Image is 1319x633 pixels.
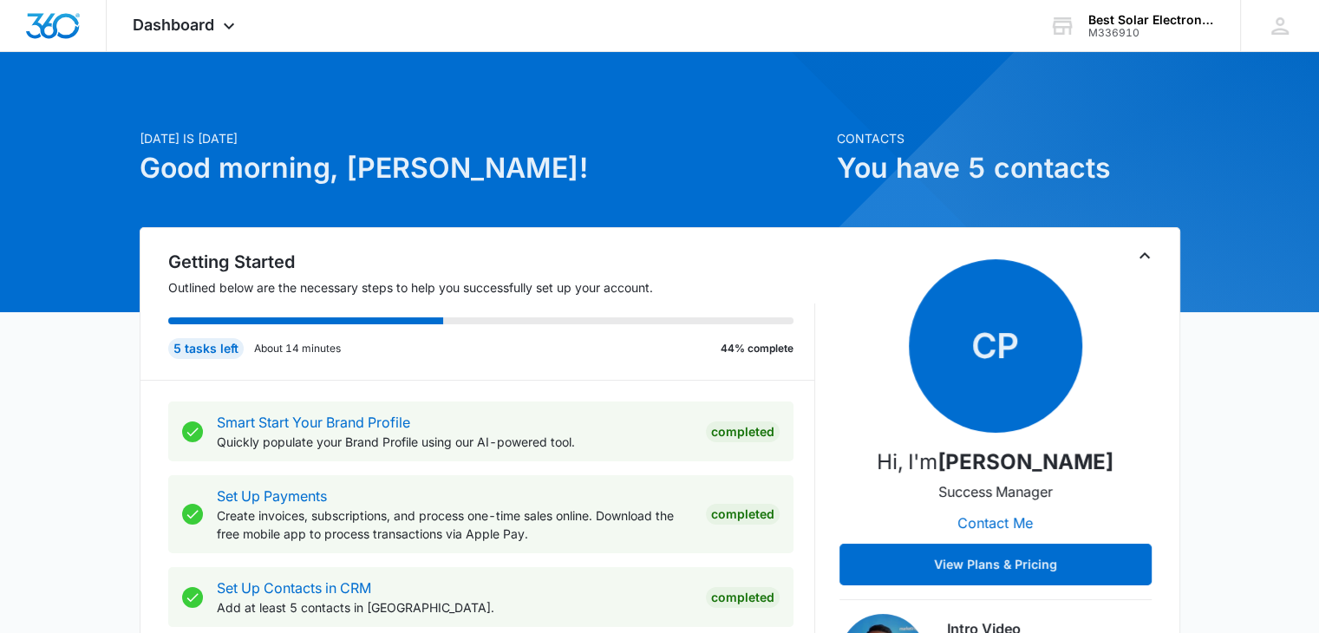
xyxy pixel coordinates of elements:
[168,249,815,275] h2: Getting Started
[140,129,826,147] p: [DATE] is [DATE]
[217,487,327,505] a: Set Up Payments
[706,587,780,608] div: Completed
[1134,245,1155,266] button: Toggle Collapse
[217,506,692,543] p: Create invoices, subscriptions, and process one-time sales online. Download the free mobile app t...
[1088,13,1215,27] div: account name
[133,16,214,34] span: Dashboard
[217,598,692,617] p: Add at least 5 contacts in [GEOGRAPHIC_DATA].
[877,447,1113,478] p: Hi, I'm
[837,147,1180,189] h1: You have 5 contacts
[706,421,780,442] div: Completed
[909,259,1082,433] span: CP
[837,129,1180,147] p: Contacts
[254,341,341,356] p: About 14 minutes
[217,433,692,451] p: Quickly populate your Brand Profile using our AI-powered tool.
[721,341,793,356] p: 44% complete
[168,278,815,297] p: Outlined below are the necessary steps to help you successfully set up your account.
[168,338,244,359] div: 5 tasks left
[217,579,371,597] a: Set Up Contacts in CRM
[706,504,780,525] div: Completed
[140,147,826,189] h1: Good morning, [PERSON_NAME]!
[839,544,1152,585] button: View Plans & Pricing
[940,502,1050,544] button: Contact Me
[217,414,410,431] a: Smart Start Your Brand Profile
[1088,27,1215,39] div: account id
[938,481,1053,502] p: Success Manager
[937,449,1113,474] strong: [PERSON_NAME]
